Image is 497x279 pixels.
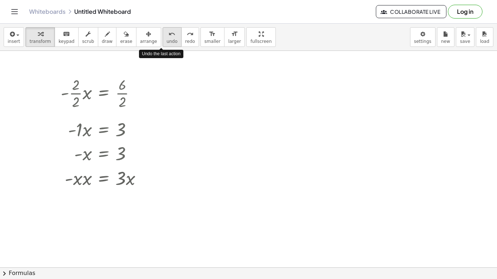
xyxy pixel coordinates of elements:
[480,39,489,44] span: load
[231,30,238,39] i: format_size
[414,39,432,44] span: settings
[116,27,136,47] button: erase
[29,39,51,44] span: transform
[4,27,24,47] button: insert
[209,30,216,39] i: format_size
[163,27,182,47] button: undoundo
[136,27,161,47] button: arrange
[185,39,195,44] span: redo
[437,27,454,47] button: new
[246,27,275,47] button: fullscreen
[181,27,199,47] button: redoredo
[228,39,241,44] span: larger
[78,27,98,47] button: scrub
[460,39,470,44] span: save
[382,8,440,15] span: Collaborate Live
[82,39,94,44] span: scrub
[441,39,450,44] span: new
[59,39,75,44] span: keypad
[140,39,157,44] span: arrange
[204,39,220,44] span: smaller
[456,27,474,47] button: save
[55,27,79,47] button: keyboardkeypad
[448,5,482,19] button: Log in
[224,27,245,47] button: format_sizelarger
[376,5,446,18] button: Collaborate Live
[102,39,113,44] span: draw
[98,27,117,47] button: draw
[187,30,194,39] i: redo
[200,27,224,47] button: format_sizesmaller
[25,27,55,47] button: transform
[476,27,493,47] button: load
[167,39,178,44] span: undo
[63,30,70,39] i: keyboard
[9,6,20,17] button: Toggle navigation
[250,39,271,44] span: fullscreen
[410,27,436,47] button: settings
[8,39,20,44] span: insert
[139,50,183,58] div: Undo the last action
[168,30,175,39] i: undo
[29,8,65,15] a: Whiteboards
[120,39,132,44] span: erase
